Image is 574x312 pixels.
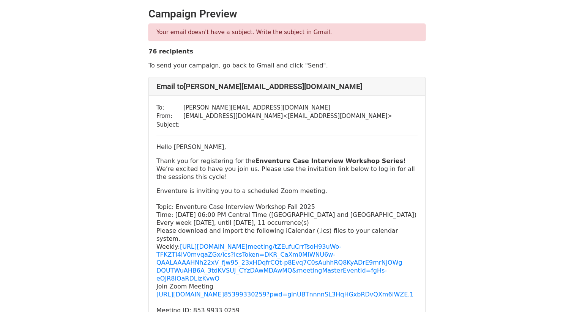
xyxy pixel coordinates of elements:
[156,82,418,91] h4: Email to [PERSON_NAME][EMAIL_ADDRESS][DOMAIN_NAME]
[183,112,392,121] td: [EMAIL_ADDRESS][DOMAIN_NAME] < [EMAIL_ADDRESS][DOMAIN_NAME] >
[156,112,183,121] td: From:
[183,103,392,112] td: [PERSON_NAME][EMAIL_ADDRESS][DOMAIN_NAME]
[156,291,414,298] a: [URL][DOMAIN_NAME]85399330259?pwd=glnUBTnnnnSL3HqHGxbRDvQXm6IWZE.1
[255,157,403,165] strong: Enventure Case Interview Workshop Series
[148,8,426,20] h2: Campaign Preview
[275,243,339,250] span: tZEufuCrrTsoH93uWo
[156,103,183,112] td: To:
[156,143,418,151] p: Hello [PERSON_NAME],
[156,157,418,181] p: Thank you for registering for the ! We’re excited to have you join us. Please use the invitation ...
[148,61,426,69] p: To send your campaign, go back to Gmail and click "Send".
[148,48,193,55] strong: 76 recipients
[156,28,418,36] p: Your email doesn't have a subject. Write the subject in Gmail.
[156,243,402,282] a: [URL][DOMAIN_NAME]meeting/tZEufuCrrTsoH93uWo-TFKZTl4IV0mvqaZGx/ics?icsToken=DKR_CaXm0MIWNU6w-QAAL...
[156,121,183,129] td: Subject:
